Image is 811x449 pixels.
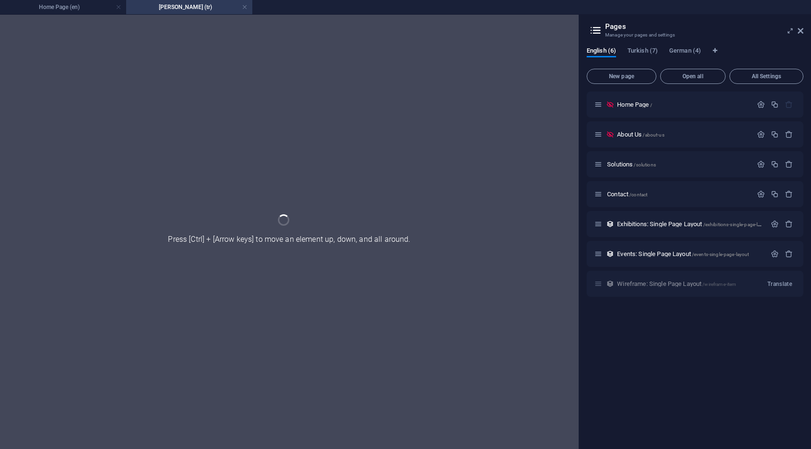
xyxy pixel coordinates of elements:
[650,102,652,108] span: /
[617,220,770,228] span: Click to open page
[771,101,779,109] div: Duplicate
[785,190,793,198] div: Remove
[643,132,664,137] span: /about-us
[587,47,803,65] div: Language Tabs
[757,130,765,138] div: Settings
[604,161,752,167] div: Solutions/solutions
[785,250,793,258] div: Remove
[591,73,652,79] span: New page
[634,162,655,167] span: /solutions
[587,45,616,58] span: English (6)
[614,101,752,108] div: Home Page/
[126,2,252,12] h4: [PERSON_NAME] (tr)
[614,251,766,257] div: Events: Single Page Layout/events-single-page-layout
[605,31,784,39] h3: Manage your pages and settings
[617,131,664,138] span: Click to open page
[785,220,793,228] div: Remove
[614,221,766,227] div: Exhibitions: Single Page Layout/exhibitions-single-page-layout
[734,73,799,79] span: All Settings
[606,220,614,228] div: This layout is used as a template for all items (e.g. a blog post) of this collection. The conten...
[692,252,749,257] span: /events-single-page-layout
[757,190,765,198] div: Settings
[785,160,793,168] div: Remove
[785,101,793,109] div: The startpage cannot be deleted
[629,192,647,197] span: /contact
[771,220,779,228] div: Settings
[660,69,726,84] button: Open all
[607,161,656,168] span: Click to open page
[771,250,779,258] div: Settings
[604,191,752,197] div: Contact/contact
[729,69,803,84] button: All Settings
[703,222,770,227] span: /exhibitions-single-page-layout
[764,276,796,292] button: Translate
[757,160,765,168] div: Settings
[785,130,793,138] div: Remove
[606,250,614,258] div: This layout is used as a template for all items (e.g. a blog post) of this collection. The conten...
[627,45,658,58] span: Turkish (7)
[771,190,779,198] div: Duplicate
[617,250,749,257] span: Click to open page
[605,22,803,31] h2: Pages
[587,69,656,84] button: New page
[767,280,792,288] span: Translate
[669,45,701,58] span: German (4)
[614,131,752,137] div: About Us/about-us
[771,130,779,138] div: Duplicate
[664,73,721,79] span: Open all
[771,160,779,168] div: Duplicate
[617,101,652,108] span: Click to open page
[607,191,647,198] span: Click to open page
[757,101,765,109] div: Settings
